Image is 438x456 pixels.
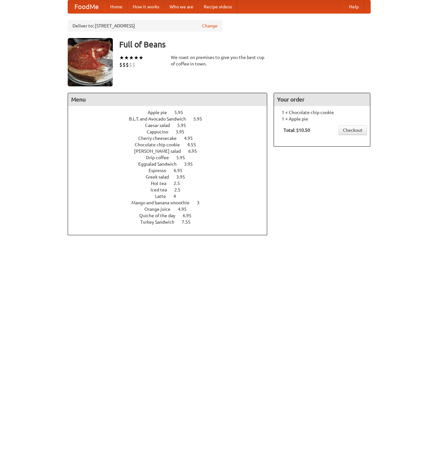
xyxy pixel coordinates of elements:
[139,54,143,61] li: ★
[119,61,122,68] li: $
[124,54,129,61] li: ★
[146,155,175,160] span: Drip coffee
[144,207,177,212] span: Orange juice
[68,93,267,106] h4: Menu
[151,181,173,186] span: Hot tea
[174,187,187,192] span: 2.5
[132,61,135,68] li: $
[176,174,191,179] span: 3.95
[188,149,203,154] span: 6.95
[344,0,364,13] a: Help
[199,0,237,13] a: Recipe videos
[122,61,126,68] li: $
[171,54,268,67] div: We roast on premises to give you the best cup of coffee in town.
[134,149,209,154] a: [PERSON_NAME] salad 6.95
[119,38,371,51] h3: Full of Beans
[177,123,192,128] span: 5.95
[138,136,183,141] span: Cherry cheesecake
[144,207,199,212] a: Orange juice 4.95
[178,207,193,212] span: 4.95
[146,155,197,160] a: Drip coffee 5.95
[339,125,367,135] a: Checkout
[105,0,128,13] a: Home
[149,168,194,173] a: Espresso 6.95
[174,168,189,173] span: 6.95
[148,110,195,115] a: Apple pie 5.95
[284,128,310,133] b: Total: $10.50
[146,174,175,179] span: Greek salad
[68,0,105,13] a: FoodMe
[173,194,182,199] span: 4
[131,200,211,205] a: Mango and banana smoothie 3
[129,116,192,121] span: B.L.T. and Avocado Sandwich
[145,123,198,128] a: Caesar salad 5.95
[119,54,124,61] li: ★
[164,0,199,13] a: Who we are
[183,213,198,218] span: 6.95
[149,168,173,173] span: Espresso
[138,161,183,167] span: Eggsalad Sandwich
[197,200,206,205] span: 3
[140,219,181,225] span: Turkey Sandwich
[277,116,367,122] li: 1 × Apple pie
[151,187,173,192] span: Iced tea
[140,219,202,225] a: Turkey Sandwich 7.55
[129,61,132,68] li: $
[184,161,199,167] span: 3.95
[129,116,214,121] a: B.L.T. and Avocado Sandwich 5.95
[176,155,191,160] span: 5.95
[131,200,196,205] span: Mango and banana smoothie
[187,142,202,147] span: 4.55
[146,174,197,179] a: Greek salad 3.95
[68,38,113,86] img: angular.jpg
[274,93,370,106] h4: Your order
[151,187,192,192] a: Iced tea 2.5
[202,23,218,29] a: Change
[129,54,134,61] li: ★
[176,129,191,134] span: 3.95
[147,129,175,134] span: Cappucino
[155,194,188,199] a: Latte 4
[134,149,187,154] span: [PERSON_NAME] salad
[134,54,139,61] li: ★
[138,136,205,141] a: Cherry cheesecake 4.95
[174,181,186,186] span: 2.5
[182,219,197,225] span: 7.55
[139,213,203,218] a: Quiche of the day 6.95
[68,20,222,32] div: Deliver to: [STREET_ADDRESS]
[193,116,209,121] span: 5.95
[155,194,172,199] span: Latte
[277,109,367,116] li: 1 × Chocolate chip cookie
[148,110,173,115] span: Apple pie
[126,61,129,68] li: $
[135,142,208,147] a: Chocolate chip cookie 4.55
[145,123,176,128] span: Caesar salad
[128,0,164,13] a: How it works
[139,213,182,218] span: Quiche of the day
[151,181,192,186] a: Hot tea 2.5
[135,142,186,147] span: Chocolate chip cookie
[147,129,196,134] a: Cappucino 3.95
[174,110,190,115] span: 5.95
[184,136,199,141] span: 4.95
[138,161,205,167] a: Eggsalad Sandwich 3.95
